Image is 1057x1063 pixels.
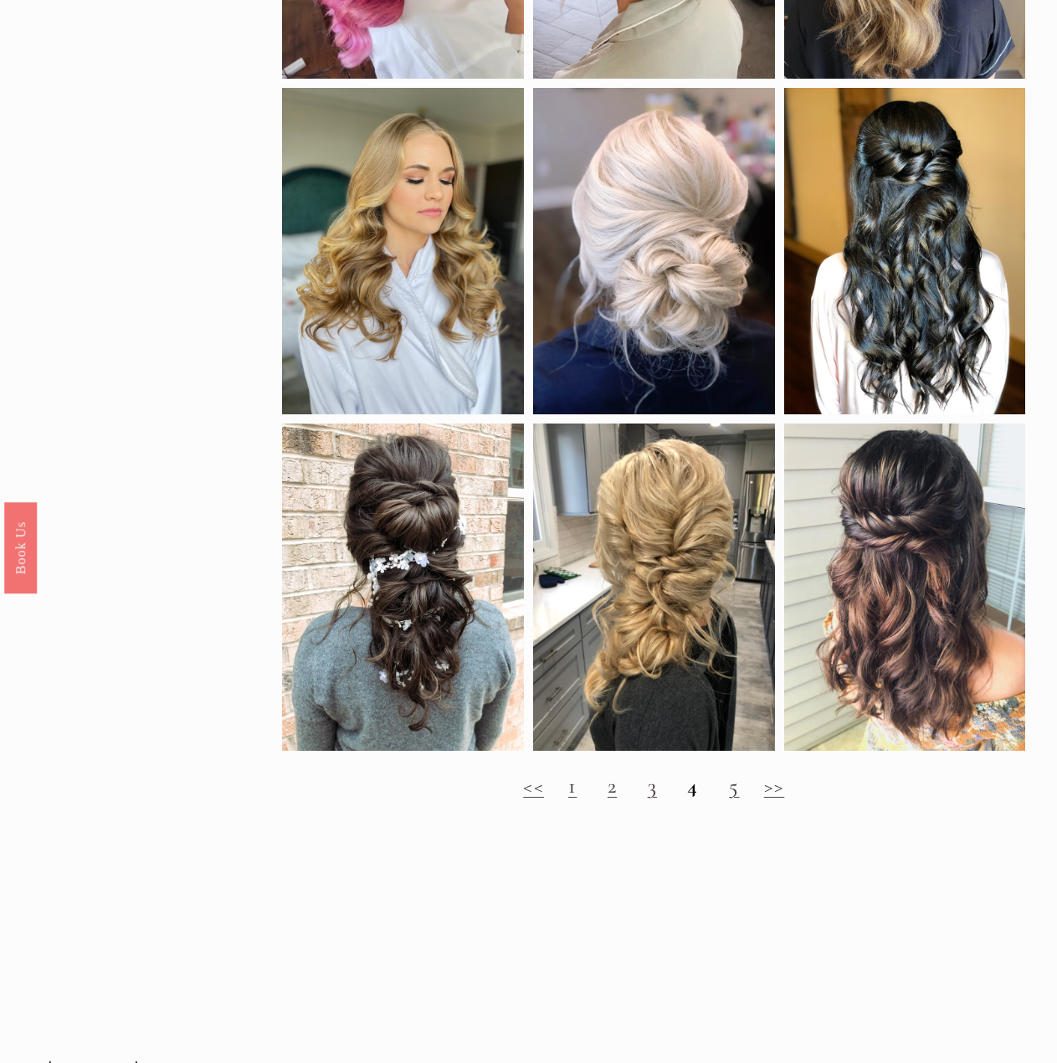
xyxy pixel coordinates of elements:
a: >> [764,773,785,799]
a: 3 [648,773,657,799]
a: 1 [568,773,577,799]
strong: 4 [687,773,698,799]
a: 2 [608,773,617,799]
a: << [523,773,544,799]
a: 5 [729,773,739,799]
a: Book Us [4,502,37,593]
